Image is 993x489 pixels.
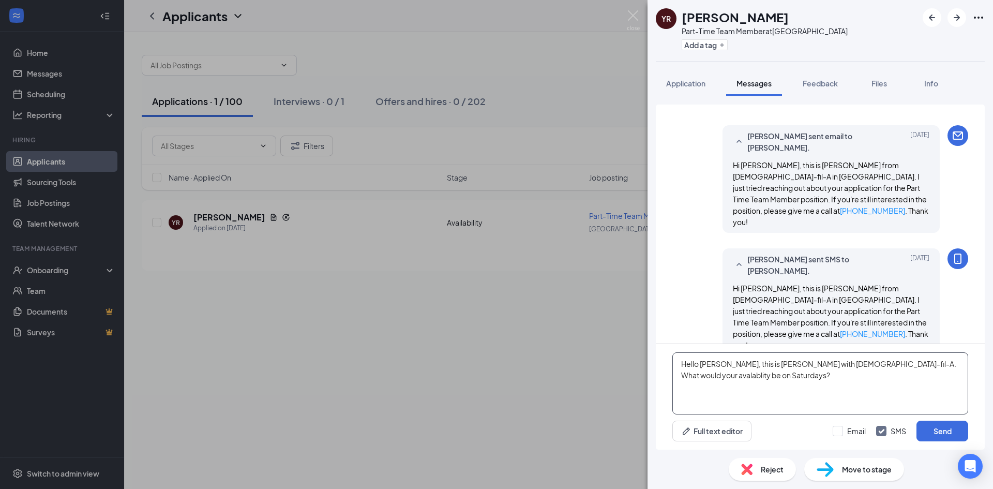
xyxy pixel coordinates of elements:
svg: Plus [719,42,725,48]
svg: ArrowRight [951,11,963,24]
span: [DATE] [910,130,929,153]
span: Reject [761,464,784,475]
svg: SmallChevronUp [733,136,745,148]
svg: Pen [681,426,691,436]
span: Hi [PERSON_NAME], this is [PERSON_NAME] from [DEMOGRAPHIC_DATA]-fil-A in [GEOGRAPHIC_DATA]. I jus... [733,284,928,350]
span: Hi [PERSON_NAME], this is [PERSON_NAME] from [DEMOGRAPHIC_DATA]-fil-A in [GEOGRAPHIC_DATA]. I jus... [733,160,928,227]
svg: SmallChevronUp [733,259,745,271]
button: ArrowLeftNew [923,8,941,27]
span: Feedback [803,79,838,88]
textarea: Hello [PERSON_NAME], this is [PERSON_NAME] with [DEMOGRAPHIC_DATA]-fil-A. What would your avalabl... [672,352,968,414]
div: Part-Time Team Member at [GEOGRAPHIC_DATA] [682,26,848,36]
span: [PERSON_NAME] sent email to [PERSON_NAME]. [747,130,883,153]
svg: Ellipses [972,11,985,24]
span: [PERSON_NAME] sent SMS to [PERSON_NAME]. [747,254,883,276]
span: Files [871,79,887,88]
span: Move to stage [842,464,892,475]
a: [PHONE_NUMBER] [840,206,905,215]
span: [DATE] [910,254,929,276]
span: Messages [736,79,772,88]
button: ArrowRight [947,8,966,27]
span: Application [666,79,705,88]
div: YR [661,13,671,24]
svg: Email [952,129,964,142]
svg: ArrowLeftNew [926,11,938,24]
h1: [PERSON_NAME] [682,8,789,26]
button: Send [916,421,968,441]
a: [PHONE_NUMBER] [840,329,905,338]
button: Full text editorPen [672,421,751,441]
button: PlusAdd a tag [682,39,728,50]
span: Info [924,79,938,88]
div: Open Intercom Messenger [958,454,983,479]
svg: MobileSms [952,253,964,265]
